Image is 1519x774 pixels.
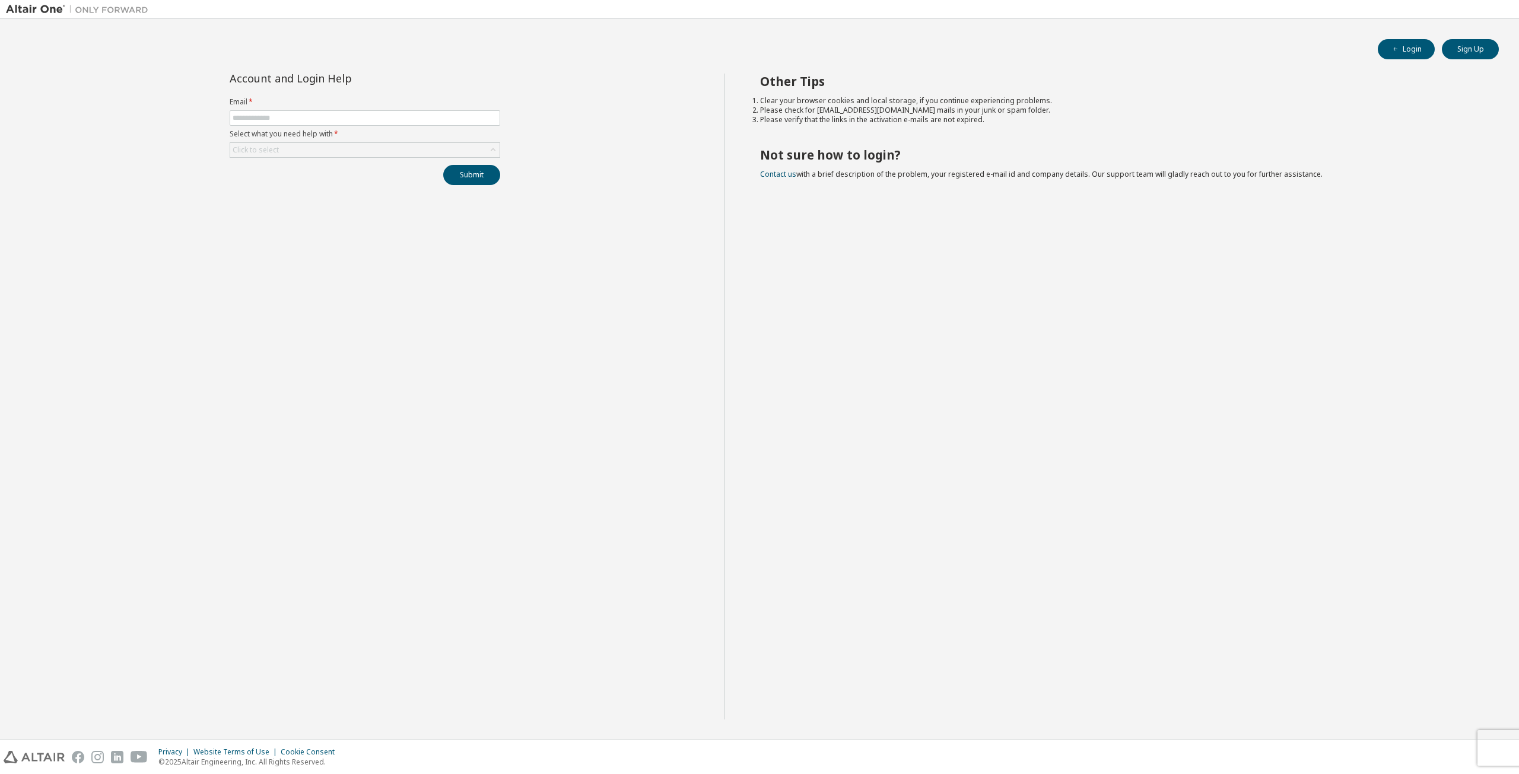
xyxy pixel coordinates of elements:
p: © 2025 Altair Engineering, Inc. All Rights Reserved. [158,757,342,767]
h2: Not sure how to login? [760,147,1478,163]
div: Privacy [158,747,193,757]
img: Altair One [6,4,154,15]
img: altair_logo.svg [4,751,65,763]
h2: Other Tips [760,74,1478,89]
li: Please verify that the links in the activation e-mails are not expired. [760,115,1478,125]
div: Account and Login Help [230,74,446,83]
img: facebook.svg [72,751,84,763]
div: Website Terms of Use [193,747,281,757]
button: Sign Up [1442,39,1499,59]
button: Submit [443,165,500,185]
label: Select what you need help with [230,129,500,139]
button: Login [1378,39,1435,59]
img: youtube.svg [131,751,148,763]
div: Cookie Consent [281,747,342,757]
img: instagram.svg [91,751,104,763]
div: Click to select [230,143,500,157]
div: Click to select [233,145,279,155]
li: Please check for [EMAIL_ADDRESS][DOMAIN_NAME] mails in your junk or spam folder. [760,106,1478,115]
li: Clear your browser cookies and local storage, if you continue experiencing problems. [760,96,1478,106]
a: Contact us [760,169,796,179]
span: with a brief description of the problem, your registered e-mail id and company details. Our suppo... [760,169,1323,179]
img: linkedin.svg [111,751,123,763]
label: Email [230,97,500,107]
